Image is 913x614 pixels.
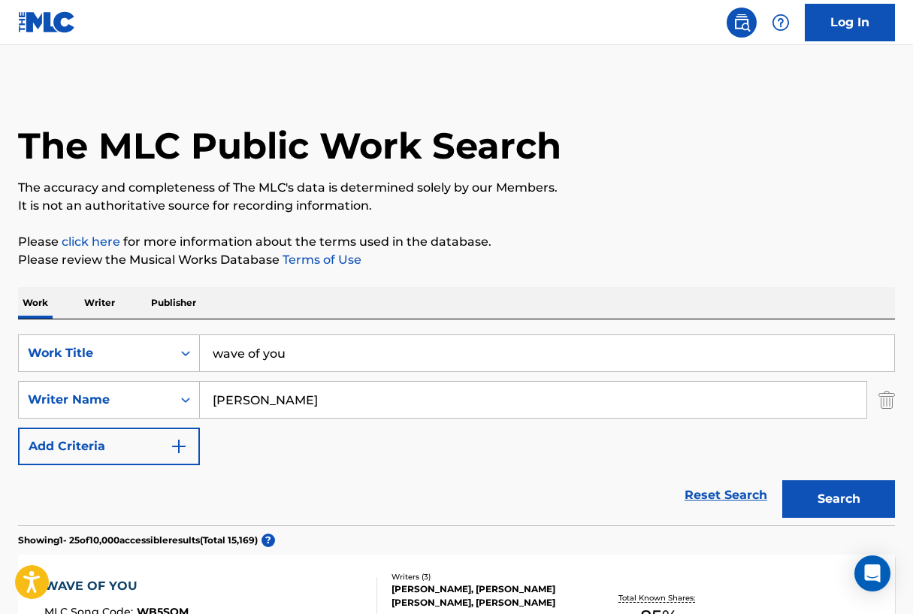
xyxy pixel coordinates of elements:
[28,391,163,409] div: Writer Name
[262,534,275,547] span: ?
[18,287,53,319] p: Work
[62,234,120,249] a: click here
[18,11,76,33] img: MLC Logo
[28,344,163,362] div: Work Title
[782,480,895,518] button: Search
[18,334,895,525] form: Search Form
[727,8,757,38] a: Public Search
[392,582,585,609] div: [PERSON_NAME], [PERSON_NAME] [PERSON_NAME], [PERSON_NAME]
[854,555,890,591] div: Open Intercom Messenger
[18,428,200,465] button: Add Criteria
[677,479,775,512] a: Reset Search
[280,253,361,267] a: Terms of Use
[733,14,751,32] img: search
[44,577,189,595] div: WAVE OF YOU
[18,233,895,251] p: Please for more information about the terms used in the database.
[618,592,699,603] p: Total Known Shares:
[18,179,895,197] p: The accuracy and completeness of The MLC's data is determined solely by our Members.
[878,381,895,419] img: Delete Criterion
[766,8,796,38] div: Help
[80,287,119,319] p: Writer
[805,4,895,41] a: Log In
[147,287,201,319] p: Publisher
[18,534,258,547] p: Showing 1 - 25 of 10,000 accessible results (Total 15,169 )
[772,14,790,32] img: help
[392,571,585,582] div: Writers ( 3 )
[18,251,895,269] p: Please review the Musical Works Database
[170,437,188,455] img: 9d2ae6d4665cec9f34b9.svg
[18,197,895,215] p: It is not an authoritative source for recording information.
[18,123,561,168] h1: The MLC Public Work Search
